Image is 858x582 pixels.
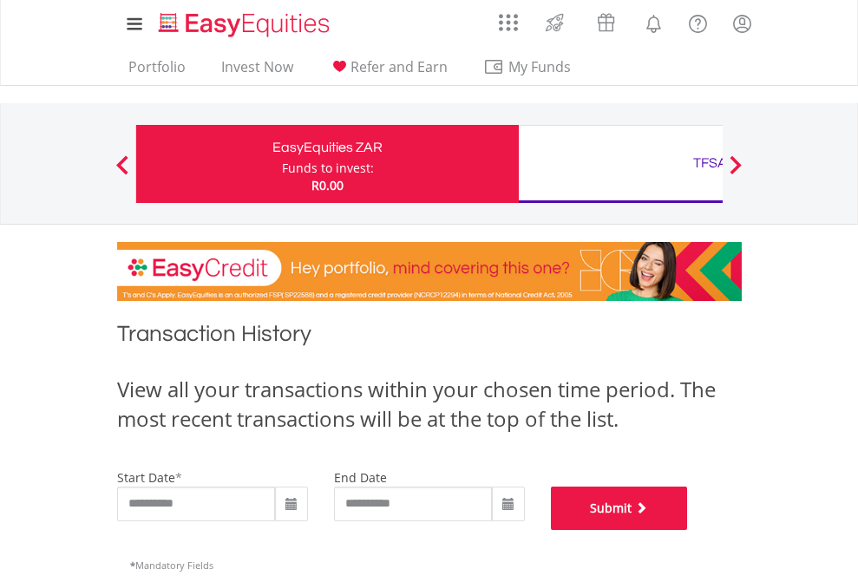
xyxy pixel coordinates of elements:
[282,160,374,177] div: Funds to invest:
[322,58,455,85] a: Refer and Earn
[155,10,337,39] img: EasyEquities_Logo.png
[130,559,213,572] span: Mandatory Fields
[488,4,529,32] a: AppsGrid
[147,135,508,160] div: EasyEquities ZAR
[350,57,448,76] span: Refer and Earn
[117,469,175,486] label: start date
[117,318,742,357] h1: Transaction History
[720,4,764,43] a: My Profile
[676,4,720,39] a: FAQ's and Support
[152,4,337,39] a: Home page
[121,58,193,85] a: Portfolio
[540,9,569,36] img: thrive-v2.svg
[592,9,620,36] img: vouchers-v2.svg
[483,56,597,78] span: My Funds
[551,487,688,530] button: Submit
[105,164,140,181] button: Previous
[334,469,387,486] label: end date
[117,375,742,435] div: View all your transactions within your chosen time period. The most recent transactions will be a...
[632,4,676,39] a: Notifications
[311,177,344,193] span: R0.00
[117,242,742,301] img: EasyCredit Promotion Banner
[214,58,300,85] a: Invest Now
[718,164,753,181] button: Next
[580,4,632,36] a: Vouchers
[499,13,518,32] img: grid-menu-icon.svg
